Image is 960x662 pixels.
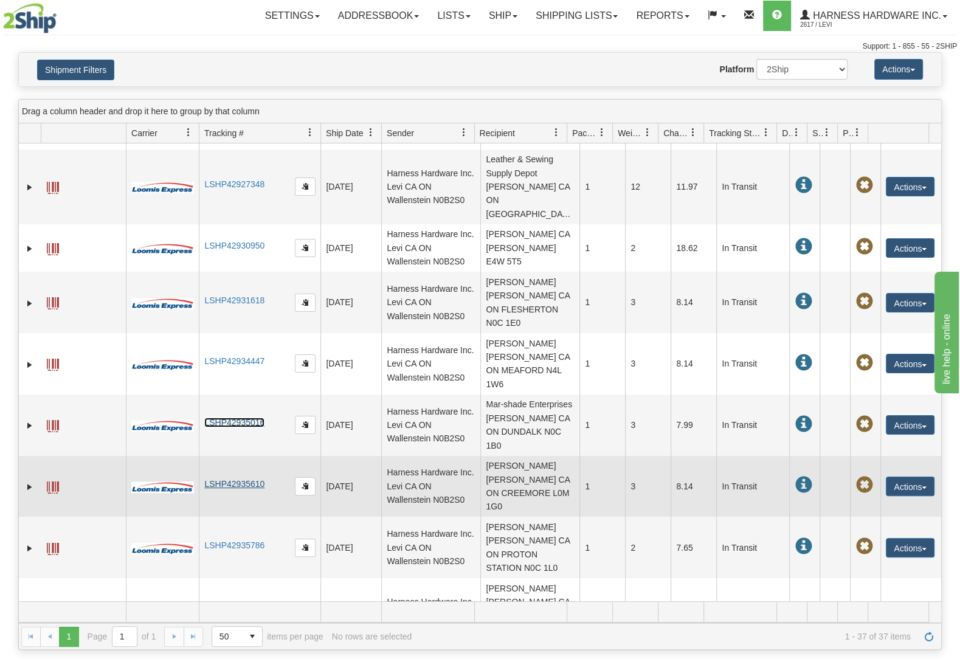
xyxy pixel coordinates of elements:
a: Sender filter column settings [454,122,474,143]
a: Label [47,238,59,257]
td: Mar-shade Enterprises [PERSON_NAME] CA ON DUNDALK N0C 1B0 [480,395,579,456]
td: 3 [625,578,671,653]
a: Expand [24,359,36,371]
span: In Transit [795,538,812,555]
span: Pickup Not Assigned [855,416,872,433]
td: [DATE] [320,395,381,456]
a: Addressbook [329,1,429,31]
img: 30 - Loomis Express [131,181,193,193]
td: 2 [625,224,671,272]
td: [DATE] [320,150,381,224]
span: 2617 / Levi [800,19,891,31]
a: Shipping lists [527,1,627,31]
td: Leather & Sewing Supply Depot [PERSON_NAME] CA ON [GEOGRAPHIC_DATA] [480,150,579,224]
td: [DATE] [320,224,381,272]
span: Pickup Not Assigned [855,477,872,494]
td: Harness Hardware Inc. Levi CA ON Wallenstein N0B2S0 [381,333,480,395]
td: Harness Hardware Inc. Levi CA ON Wallenstein N0B2S0 [381,150,480,224]
a: LSHP42935016 [204,418,264,427]
img: logo2617.jpg [3,3,57,33]
a: LSHP42931618 [204,295,264,305]
td: 7.81 [671,578,716,653]
span: Weight [618,127,643,139]
span: Page of 1 [88,626,156,647]
button: Actions [886,293,934,312]
a: Delivery Status filter column settings [786,122,807,143]
td: In Transit [716,578,789,653]
div: Support: 1 - 855 - 55 - 2SHIP [3,41,957,52]
td: 1 [579,578,625,653]
a: LSHP42927348 [204,179,264,189]
a: Label [47,176,59,196]
a: Label [47,415,59,434]
a: Lists [428,1,479,31]
span: In Transit [795,416,812,433]
a: Expand [24,542,36,554]
td: 12 [625,150,671,224]
span: Page 1 [59,627,78,646]
span: 50 [219,630,235,643]
button: Actions [886,477,934,496]
td: 2 [625,517,671,578]
td: 1 [579,517,625,578]
span: 1 - 37 of 37 items [420,632,911,641]
a: Ship [480,1,527,31]
td: In Transit [716,272,789,333]
td: 1 [579,224,625,272]
td: 1 [579,150,625,224]
label: Platform [719,63,754,75]
span: Tracking # [204,127,244,139]
span: Pickup Not Assigned [855,177,872,194]
span: In Transit [795,238,812,255]
td: 3 [625,333,671,395]
td: 1 [579,333,625,395]
a: Label [47,353,59,373]
td: [DATE] [320,578,381,653]
a: Label [47,537,59,557]
td: In Transit [716,224,789,272]
td: In Transit [716,456,789,517]
img: 30 - Loomis Express [131,359,193,371]
span: In Transit [795,293,812,310]
a: LSHP42934447 [204,356,264,366]
td: 8.14 [671,272,716,333]
td: Harness Hardware Inc. Levi CA ON Wallenstein N0B2S0 [381,517,480,578]
img: 30 - Loomis Express [131,542,193,554]
td: 1 [579,456,625,517]
td: In Transit [716,150,789,224]
td: [PERSON_NAME] [PERSON_NAME] CA ON MEAFORD N4L 1W6 [480,333,579,395]
img: 30 - Loomis Express [131,297,193,309]
span: Page sizes drop down [212,626,263,647]
span: Pickup Not Assigned [855,293,872,310]
td: 1 [579,395,625,456]
button: Actions [874,59,923,80]
td: 3 [625,395,671,456]
span: Tracking Status [709,127,762,139]
div: live help - online [9,7,112,22]
td: Harness Hardware Inc. Levi CA ON Wallenstein N0B2S0 [381,456,480,517]
a: Tracking # filter column settings [300,122,320,143]
td: Harness Hardware Inc. Levi CA ON Wallenstein N0B2S0 [381,395,480,456]
button: Actions [886,415,934,435]
span: select [243,627,262,646]
a: Settings [256,1,329,31]
td: [PERSON_NAME] [PERSON_NAME] CA ON FLESHERTON N0C 1E0 [480,272,579,333]
td: Harness Hardware Inc. Levi CA ON Wallenstein N0B2S0 [381,272,480,333]
td: In Transit [716,395,789,456]
a: LSHP42930950 [204,241,264,250]
span: items per page [212,626,323,647]
td: 8.14 [671,333,716,395]
td: 18.62 [671,224,716,272]
td: In Transit [716,333,789,395]
div: grid grouping header [19,100,941,123]
button: Copy to clipboard [295,239,316,257]
td: Harness Hardware Inc. Levi CA ON Wallenstein N0B2S0 [381,578,480,653]
a: Tracking Status filter column settings [756,122,776,143]
td: [PERSON_NAME] [PERSON_NAME] CA ON CREEMORE L0M 1G0 [480,456,579,517]
a: Expand [24,243,36,255]
span: Pickup Not Assigned [855,238,872,255]
a: Shipment Issues filter column settings [817,122,837,143]
a: Expand [24,419,36,432]
span: In Transit [795,477,812,494]
span: Sender [387,127,414,139]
